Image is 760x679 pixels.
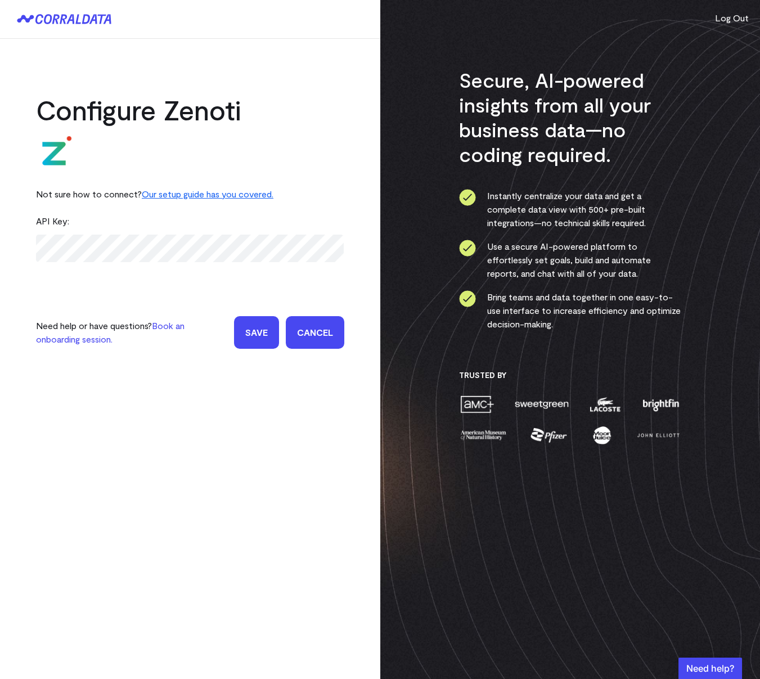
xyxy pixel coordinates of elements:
a: Cancel [286,316,344,349]
p: Need help or have questions? [36,319,227,346]
img: sweetgreen-1d1fb32c.png [514,394,570,414]
div: Not sure how to connect? [36,181,344,208]
a: Book an onboarding session. [36,320,185,344]
input: Save [234,316,279,349]
img: amnh-5afada46.png [459,425,507,445]
h3: Trusted By [459,370,681,380]
img: ico-check-circle-4b19435c.svg [459,240,476,257]
img: ico-check-circle-4b19435c.svg [459,290,476,307]
img: moon-juice-c312e729.png [591,425,613,445]
img: brightfin-a251e171.png [640,394,681,414]
img: lacoste-7a6b0538.png [588,394,622,414]
button: Log Out [715,11,749,25]
div: API Key: [36,208,344,235]
a: Our setup guide has you covered. [142,188,273,199]
img: zenoti-2086f9c1.png [36,136,72,172]
img: amc-0b11a8f1.png [459,394,495,414]
h2: Configure Zenoti [36,93,344,127]
li: Bring teams and data together in one easy-to-use interface to increase efficiency and optimize de... [459,290,681,331]
h3: Secure, AI-powered insights from all your business data—no coding required. [459,68,681,167]
li: Use a secure AI-powered platform to effortlessly set goals, build and automate reports, and chat ... [459,240,681,280]
img: pfizer-e137f5fc.png [529,425,568,445]
img: ico-check-circle-4b19435c.svg [459,189,476,206]
li: Instantly centralize your data and get a complete data view with 500+ pre-built integrations—no t... [459,189,681,230]
img: john-elliott-25751c40.png [635,425,681,445]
